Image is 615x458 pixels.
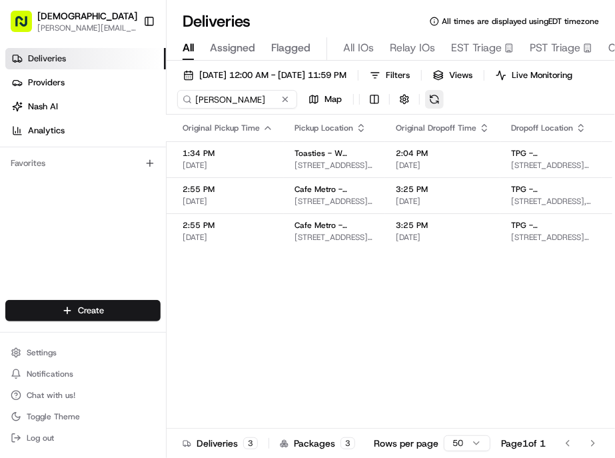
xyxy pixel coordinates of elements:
[13,141,24,152] div: 📗
[5,5,138,37] button: [DEMOGRAPHIC_DATA][PERSON_NAME][EMAIL_ADDRESS][DOMAIN_NAME]
[27,411,80,422] span: Toggle Theme
[427,66,478,85] button: Views
[343,40,374,56] span: All IOs
[27,347,57,358] span: Settings
[425,90,444,109] button: Refresh
[295,184,374,195] span: Cafe Metro - [STREET_ADDRESS]
[13,74,37,98] img: 1736555255976-a54dd68f-1ca7-489b-9aae-adbdc363a1c4
[449,69,472,81] span: Views
[396,196,490,207] span: [DATE]
[183,184,273,195] span: 2:55 PM
[396,148,490,159] span: 2:04 PM
[390,40,435,56] span: Relay IOs
[396,184,490,195] span: 3:25 PM
[271,40,310,56] span: Flagged
[5,386,161,405] button: Chat with us!
[295,220,374,231] span: Cafe Metro - [STREET_ADDRESS]
[5,365,161,383] button: Notifications
[27,140,102,153] span: Knowledge Base
[5,429,161,447] button: Log out
[511,196,591,207] span: [STREET_ADDRESS], [STREET_ADDRESS][US_STATE]
[27,390,75,401] span: Chat with us!
[511,220,591,231] span: TPG - [GEOGRAPHIC_DATA]
[490,66,578,85] button: Live Monitoring
[396,232,490,243] span: [DATE]
[511,123,573,133] span: Dropoff Location
[8,135,107,159] a: 📗Knowledge Base
[530,40,580,56] span: PST Triage
[177,66,352,85] button: [DATE] 12:00 AM - [DATE] 11:59 PM
[295,232,374,243] span: [STREET_ADDRESS][US_STATE]
[94,172,161,183] a: Powered byPylon
[45,74,219,87] div: Start new chat
[27,369,73,379] span: Notifications
[303,90,348,109] button: Map
[5,153,161,174] div: Favorites
[27,433,54,443] span: Log out
[386,69,410,81] span: Filters
[340,437,355,449] div: 3
[324,93,342,105] span: Map
[126,140,214,153] span: API Documentation
[5,407,161,426] button: Toggle Theme
[442,16,599,27] span: All times are displayed using EDT timezone
[374,437,438,450] p: Rows per page
[183,40,194,56] span: All
[199,69,346,81] span: [DATE] 12:00 AM - [DATE] 11:59 PM
[28,77,65,89] span: Providers
[396,160,490,171] span: [DATE]
[183,220,273,231] span: 2:55 PM
[183,160,273,171] span: [DATE]
[451,40,502,56] span: EST Triage
[511,148,591,159] span: TPG - [GEOGRAPHIC_DATA]
[295,160,374,171] span: [STREET_ADDRESS][US_STATE]
[511,232,591,243] span: [STREET_ADDRESS][US_STATE]
[107,135,219,159] a: 💻API Documentation
[512,69,572,81] span: Live Monitoring
[183,232,273,243] span: [DATE]
[183,123,260,133] span: Original Pickup Time
[5,72,166,93] a: Providers
[227,78,243,94] button: Start new chat
[177,90,297,109] input: Type to search
[396,220,490,231] span: 3:25 PM
[5,120,166,141] a: Analytics
[28,125,65,137] span: Analytics
[183,148,273,159] span: 1:34 PM
[511,160,591,171] span: [STREET_ADDRESS][US_STATE]
[45,87,169,98] div: We're available if you need us!
[5,300,161,321] button: Create
[5,343,161,362] button: Settings
[243,437,258,449] div: 3
[511,184,591,195] span: TPG - [GEOGRAPHIC_DATA]
[280,437,355,450] div: Packages
[183,196,273,207] span: [DATE]
[501,437,546,450] div: Page 1 of 1
[28,101,58,113] span: Nash AI
[35,33,220,47] input: Clear
[113,141,123,152] div: 💻
[28,53,66,65] span: Deliveries
[37,23,137,33] button: [PERSON_NAME][EMAIL_ADDRESS][DOMAIN_NAME]
[78,305,104,317] span: Create
[37,9,137,23] button: [DEMOGRAPHIC_DATA]
[210,40,255,56] span: Assigned
[295,148,374,159] span: Toasties - W [GEOGRAPHIC_DATA]
[295,123,353,133] span: Pickup Location
[5,96,166,117] a: Nash AI
[364,66,416,85] button: Filters
[183,437,258,450] div: Deliveries
[295,196,374,207] span: [STREET_ADDRESS][US_STATE]
[133,173,161,183] span: Pylon
[396,123,476,133] span: Original Dropoff Time
[5,48,166,69] a: Deliveries
[183,11,251,32] h1: Deliveries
